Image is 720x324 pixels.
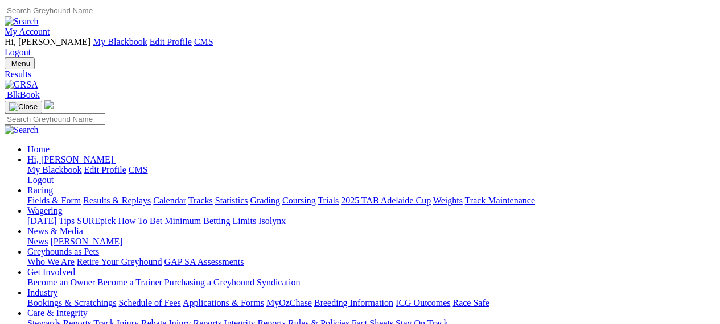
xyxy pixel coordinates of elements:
div: Racing [27,196,715,206]
a: Industry [27,288,57,297]
a: CMS [194,37,213,47]
span: Hi, [PERSON_NAME] [5,37,90,47]
a: My Blackbook [27,165,82,175]
a: Home [27,144,50,154]
a: Logout [27,175,54,185]
a: Get Involved [27,267,75,277]
a: ICG Outcomes [396,298,450,308]
a: Weights [433,196,463,205]
a: MyOzChase [266,298,312,308]
a: Results [5,69,715,80]
a: Syndication [257,277,300,287]
a: Who We Are [27,257,75,267]
a: CMS [129,165,148,175]
a: SUREpick [77,216,116,226]
span: BlkBook [7,90,40,99]
a: Wagering [27,206,63,215]
a: Coursing [282,196,316,205]
a: Greyhounds as Pets [27,247,99,256]
span: Menu [11,59,30,68]
a: Edit Profile [150,37,192,47]
a: Minimum Betting Limits [164,216,256,226]
a: Applications & Forms [183,298,264,308]
a: Retire Your Greyhound [77,257,162,267]
a: Trials [318,196,339,205]
div: Hi, [PERSON_NAME] [27,165,715,185]
a: Schedule of Fees [118,298,180,308]
a: [DATE] Tips [27,216,75,226]
a: Breeding Information [314,298,393,308]
button: Toggle navigation [5,101,42,113]
div: Industry [27,298,715,308]
a: Isolynx [258,216,286,226]
a: GAP SA Assessments [164,257,244,267]
a: Purchasing a Greyhound [164,277,254,287]
a: Logout [5,47,31,57]
img: Search [5,125,39,135]
a: Fields & Form [27,196,81,205]
div: Greyhounds as Pets [27,257,715,267]
a: My Blackbook [93,37,147,47]
a: Results & Replays [83,196,151,205]
a: Become a Trainer [97,277,162,287]
div: News & Media [27,236,715,247]
a: Tracks [188,196,213,205]
img: logo-grsa-white.png [44,100,54,109]
a: Hi, [PERSON_NAME] [27,155,116,164]
a: Care & Integrity [27,308,88,318]
a: Race Safe [452,298,489,308]
a: Racing [27,185,53,195]
span: Hi, [PERSON_NAME] [27,155,113,164]
img: Close [9,102,38,111]
a: Grading [250,196,280,205]
a: Calendar [153,196,186,205]
a: News & Media [27,226,83,236]
a: BlkBook [5,90,40,99]
a: [PERSON_NAME] [50,236,122,246]
a: How To Bet [118,216,163,226]
a: Track Maintenance [465,196,535,205]
a: My Account [5,27,50,36]
a: Become an Owner [27,277,95,287]
a: 2025 TAB Adelaide Cup [341,196,431,205]
input: Search [5,5,105,16]
a: Statistics [215,196,248,205]
div: Get Involved [27,277,715,288]
a: Edit Profile [84,165,126,175]
div: My Account [5,37,715,57]
button: Toggle navigation [5,57,35,69]
a: Bookings & Scratchings [27,298,116,308]
input: Search [5,113,105,125]
img: Search [5,16,39,27]
div: Wagering [27,216,715,226]
a: News [27,236,48,246]
img: GRSA [5,80,38,90]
